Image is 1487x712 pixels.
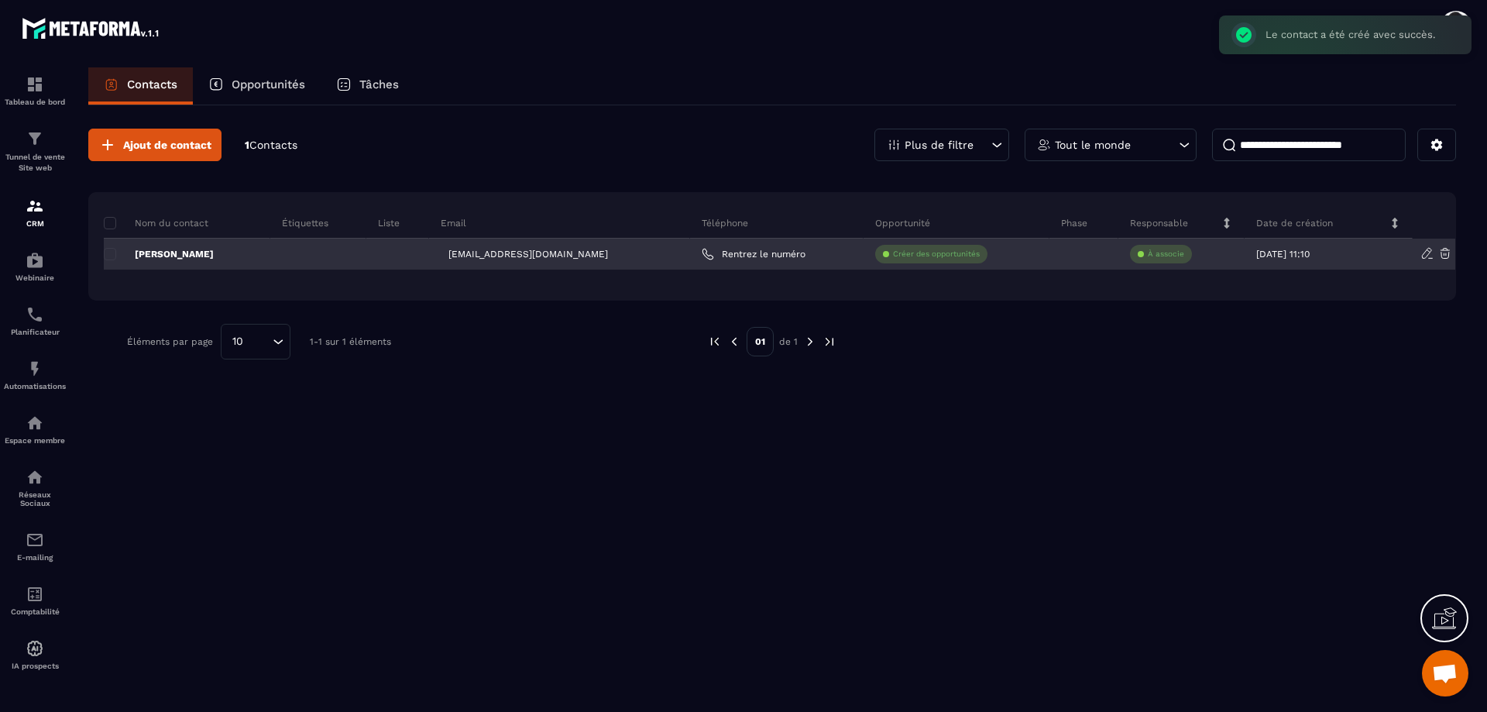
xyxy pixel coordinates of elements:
[4,348,66,402] a: automationsautomationsAutomatisations
[1130,217,1188,229] p: Responsable
[4,98,66,106] p: Tableau de bord
[88,67,193,105] a: Contacts
[4,519,66,573] a: emailemailE-mailing
[4,152,66,174] p: Tunnel de vente Site web
[321,67,414,105] a: Tâches
[104,248,214,260] p: [PERSON_NAME]
[378,217,400,229] p: Liste
[227,333,249,350] span: 10
[26,129,44,148] img: formation
[779,335,798,348] p: de 1
[221,324,290,359] div: Search for option
[4,402,66,456] a: automationsautomationsEspace membre
[4,64,66,118] a: formationformationTableau de bord
[359,77,399,91] p: Tâches
[1148,249,1184,260] p: À associe
[875,217,930,229] p: Opportunité
[4,662,66,670] p: IA prospects
[26,251,44,270] img: automations
[26,531,44,549] img: email
[245,138,297,153] p: 1
[1055,139,1131,150] p: Tout le monde
[26,414,44,432] img: automations
[4,273,66,282] p: Webinaire
[1256,249,1310,260] p: [DATE] 11:10
[727,335,741,349] img: prev
[1061,217,1087,229] p: Phase
[803,335,817,349] img: next
[26,197,44,215] img: formation
[4,436,66,445] p: Espace membre
[26,639,44,658] img: automations
[4,607,66,616] p: Comptabilité
[282,217,328,229] p: Étiquettes
[702,217,748,229] p: Téléphone
[310,336,391,347] p: 1-1 sur 1 éléments
[26,585,44,604] img: accountant
[4,573,66,628] a: accountantaccountantComptabilité
[4,118,66,185] a: formationformationTunnel de vente Site web
[4,382,66,390] p: Automatisations
[1422,650,1468,697] div: Ouvrir le chat
[232,77,305,91] p: Opportunités
[127,77,177,91] p: Contacts
[26,468,44,487] img: social-network
[127,336,213,347] p: Éléments par page
[822,335,836,349] img: next
[4,219,66,228] p: CRM
[893,249,980,260] p: Créer des opportunités
[26,75,44,94] img: formation
[26,359,44,378] img: automations
[193,67,321,105] a: Opportunités
[4,294,66,348] a: schedulerschedulerPlanificateur
[708,335,722,349] img: prev
[249,139,297,151] span: Contacts
[104,217,208,229] p: Nom du contact
[88,129,222,161] button: Ajout de contact
[4,553,66,562] p: E-mailing
[4,456,66,519] a: social-networksocial-networkRéseaux Sociaux
[4,239,66,294] a: automationsautomationsWebinaire
[4,490,66,507] p: Réseaux Sociaux
[1256,217,1333,229] p: Date de création
[123,137,211,153] span: Ajout de contact
[905,139,974,150] p: Plus de filtre
[249,333,269,350] input: Search for option
[747,327,774,356] p: 01
[4,328,66,336] p: Planificateur
[4,185,66,239] a: formationformationCRM
[26,305,44,324] img: scheduler
[441,217,466,229] p: Email
[22,14,161,42] img: logo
